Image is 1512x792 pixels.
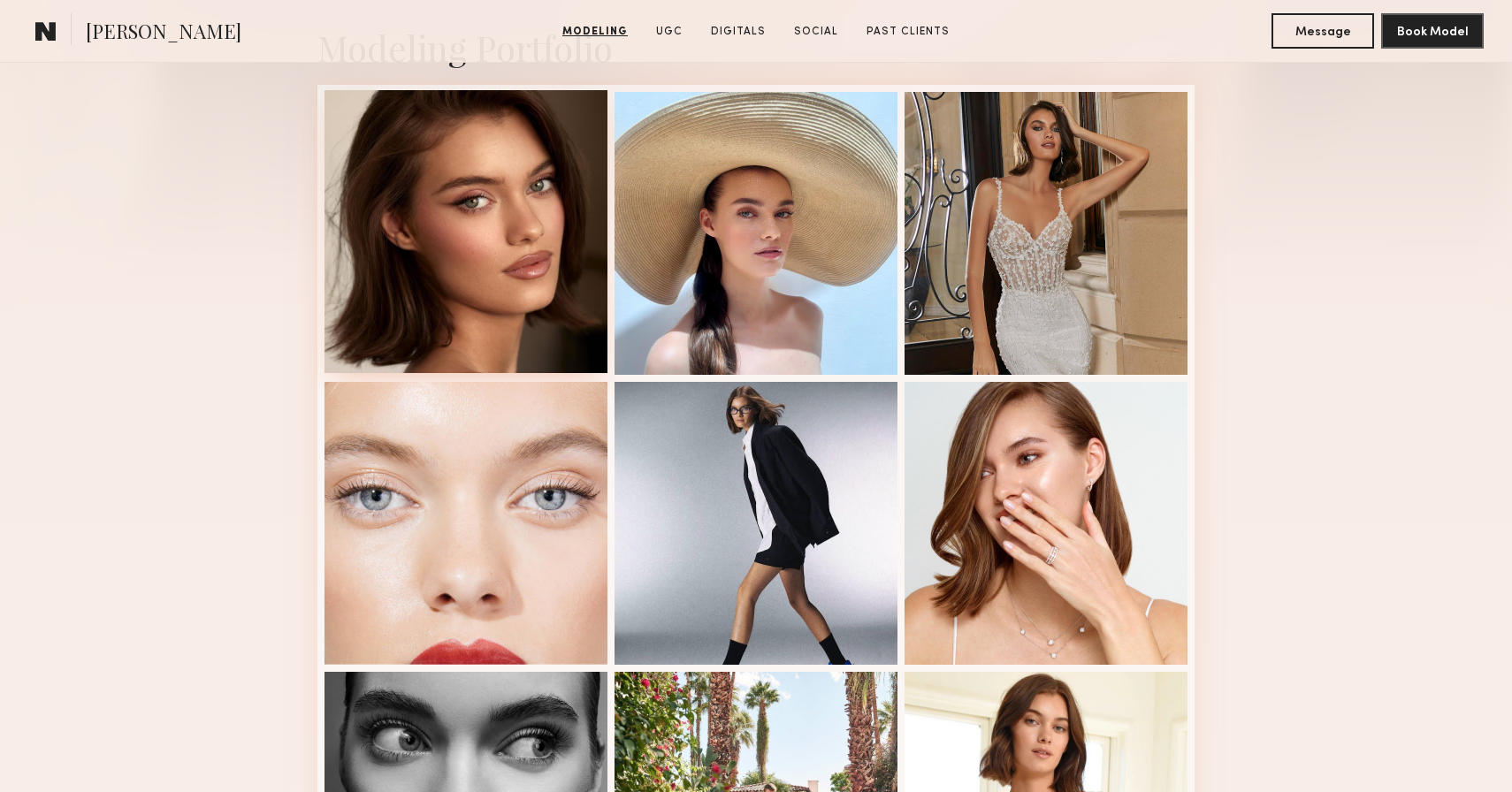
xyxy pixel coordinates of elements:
[704,24,773,40] a: Digitals
[555,24,635,40] a: Modeling
[1381,13,1484,49] button: Book Model
[787,24,845,40] a: Social
[649,24,690,40] a: UGC
[859,24,957,40] a: Past Clients
[1271,13,1374,49] button: Message
[86,18,241,49] span: [PERSON_NAME]
[1381,23,1484,38] a: Book Model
